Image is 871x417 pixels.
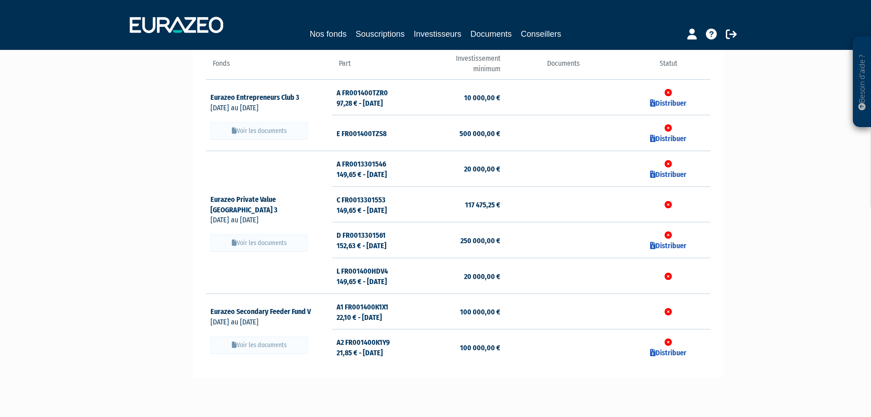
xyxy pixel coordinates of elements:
td: 117 475,25 € [416,186,500,222]
a: Nos fonds [310,28,347,40]
span: [DATE] au [DATE] [210,318,259,326]
td: D FR0013301561 152,63 € - [DATE] [332,222,416,258]
button: Voir les documents [210,123,308,140]
a: Eurazeo Secondary Feeder Fund V [210,307,319,316]
a: Distribuer [650,134,686,143]
a: Conseillers [521,28,561,40]
td: 10 000,00 € [416,79,500,115]
a: Distribuer [650,348,686,357]
img: 1732889491-logotype_eurazeo_blanc_rvb.png [130,17,223,33]
a: Eurazeo Private Value [GEOGRAPHIC_DATA] 3 [210,195,286,214]
a: Distribuer [650,241,686,250]
td: 250 000,00 € [416,222,500,258]
a: Distribuer [650,99,686,108]
a: Distribuer [650,170,686,179]
th: Statut [626,54,710,79]
td: 500 000,00 € [416,115,500,151]
td: A1 FR001400K1X1 22,10 € - [DATE] [332,294,416,329]
th: Fonds [206,54,332,79]
button: Voir les documents [210,235,308,252]
p: Besoin d'aide ? [857,41,867,123]
td: A2 FR001400K1Y9 21,85 € - [DATE] [332,329,416,365]
td: A FR0013301546 149,65 € - [DATE] [332,151,416,187]
td: A FR001400TZR0 97,28 € - [DATE] [332,79,416,115]
td: C FR0013301553 149,65 € - [DATE] [332,186,416,222]
button: Voir les documents [210,337,308,354]
td: 20 000,00 € [416,151,500,187]
td: 20 000,00 € [416,258,500,294]
td: L FR001400HDV4 149,65 € - [DATE] [332,258,416,294]
span: [DATE] au [DATE] [210,216,259,224]
a: Investisseurs [414,28,461,40]
th: Part [332,54,416,79]
td: 100 000,00 € [416,294,500,329]
th: Investissement minimum [416,54,500,79]
a: Eurazeo Entrepreneurs Club 3 [210,93,308,102]
a: Documents [470,28,512,40]
td: 100 000,00 € [416,329,500,365]
span: [DATE] au [DATE] [210,103,259,112]
td: E FR001400TZS8 [332,115,416,151]
a: Souscriptions [356,28,405,40]
th: Documents [500,54,626,79]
